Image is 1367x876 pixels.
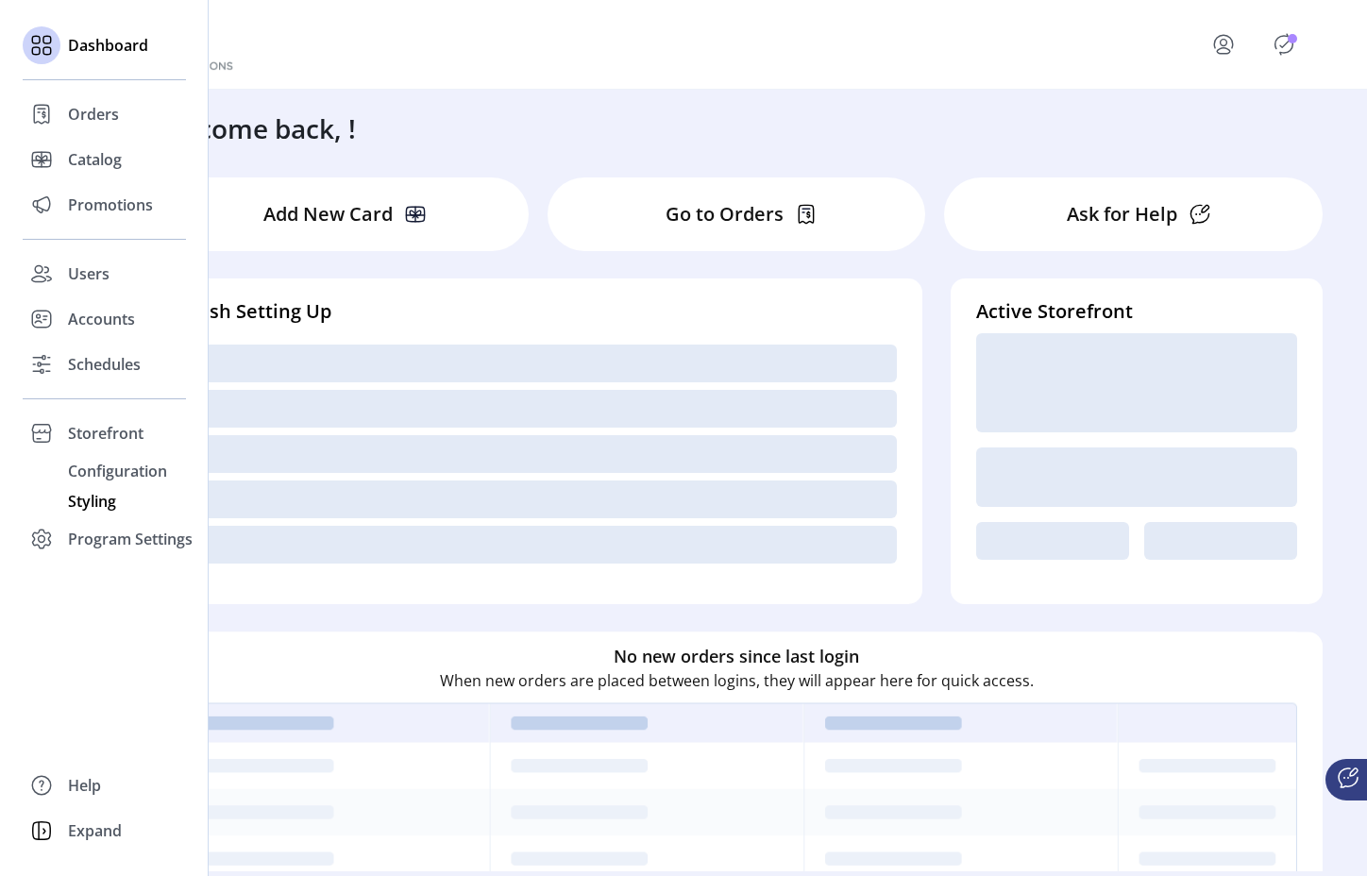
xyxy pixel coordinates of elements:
[68,148,122,171] span: Catalog
[68,460,167,482] span: Configuration
[614,644,859,669] h6: No new orders since last login
[1269,29,1299,59] button: Publisher Panel
[68,194,153,216] span: Promotions
[666,200,784,228] p: Go to Orders
[151,109,356,148] h3: Welcome back, !
[263,200,393,228] p: Add New Card
[68,262,110,285] span: Users
[1067,200,1177,228] p: Ask for Help
[68,422,143,445] span: Storefront
[68,353,141,376] span: Schedules
[1186,22,1269,67] button: menu
[976,297,1297,326] h4: Active Storefront
[68,490,116,513] span: Styling
[68,819,122,842] span: Expand
[68,34,148,57] span: Dashboard
[440,669,1034,692] p: When new orders are placed between logins, they will appear here for quick access.
[68,308,135,330] span: Accounts
[68,774,101,797] span: Help
[68,528,193,550] span: Program Settings
[176,297,897,326] h4: Finish Setting Up
[68,103,119,126] span: Orders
